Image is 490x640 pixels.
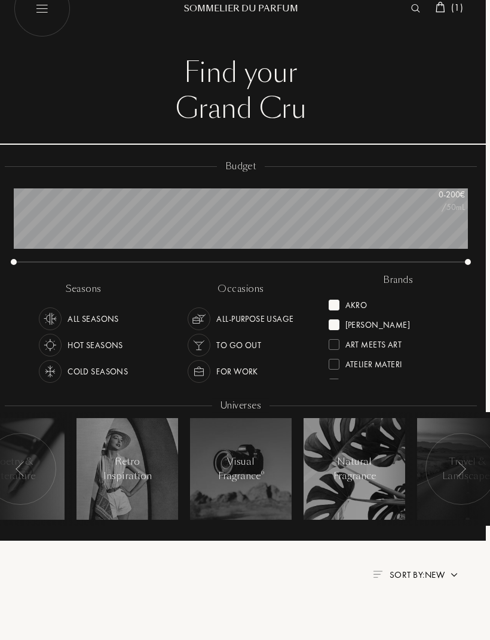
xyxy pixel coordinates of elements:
[390,569,445,581] span: Sort by: New
[457,461,466,477] img: arr_left.svg
[436,2,445,13] img: cart_white.svg
[68,360,128,383] div: Cold Seasons
[405,188,465,201] div: 0 - 200 €
[191,337,207,353] img: usage_occasion_party_white.svg
[212,399,269,413] div: Universes
[68,334,123,356] div: Hot Seasons
[345,374,372,390] div: Baruti
[375,273,421,287] div: brands
[209,282,272,296] div: occasions
[345,334,402,351] div: Art Meets Art
[216,334,261,356] div: To go Out
[345,295,367,311] div: Akro
[169,2,313,15] div: Sommelier du Parfum
[405,201,465,214] div: /50mL
[14,91,468,127] div: Grand Cru
[216,307,293,330] div: All-purpose Usage
[373,571,382,578] img: filter_by.png
[14,55,468,91] div: Find your
[42,310,59,327] img: usage_season_average_white.svg
[191,363,207,380] img: usage_occasion_work_white.svg
[68,307,119,330] div: All Seasons
[57,282,110,296] div: seasons
[42,363,59,380] img: usage_season_cold_white.svg
[261,468,264,477] span: 6
[16,461,25,477] img: arr_left.svg
[451,1,463,14] span: ( 1 )
[216,455,267,483] div: Visual Fragrance
[449,570,459,580] img: arrow.png
[345,315,410,331] div: [PERSON_NAME]
[191,310,207,327] img: usage_occasion_all_white.svg
[216,360,258,383] div: For Work
[345,354,402,370] div: Atelier Materi
[42,337,59,353] img: usage_season_hot_white.svg
[102,455,153,483] div: Retro Inspiration
[411,4,420,13] img: search_icn_white.svg
[329,455,380,483] div: Natural Fragrance
[217,160,265,173] div: budget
